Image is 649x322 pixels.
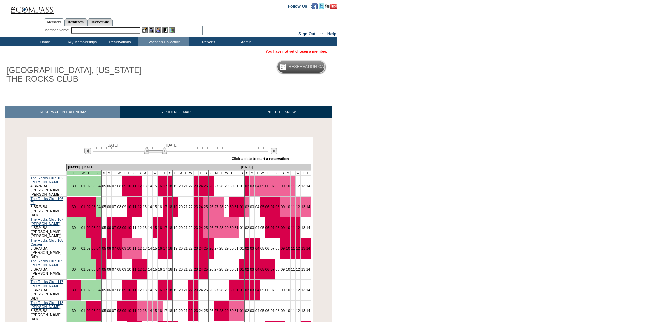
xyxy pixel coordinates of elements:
[112,205,116,209] a: 07
[327,32,336,36] a: Help
[92,184,96,188] a: 03
[132,226,136,230] a: 11
[235,288,239,292] a: 31
[138,226,142,230] a: 12
[163,184,167,188] a: 17
[153,226,157,230] a: 15
[122,205,126,209] a: 09
[230,246,234,250] a: 30
[84,148,91,154] img: Previous
[158,205,162,209] a: 16
[162,27,168,33] img: Reservations
[199,205,203,209] a: 24
[87,246,91,250] a: 02
[199,226,203,230] a: 24
[214,288,218,292] a: 27
[225,205,229,209] a: 29
[265,205,269,209] a: 06
[72,226,76,230] a: 30
[179,246,183,250] a: 20
[122,226,126,230] a: 09
[122,246,126,250] a: 09
[301,267,305,271] a: 13
[271,205,275,209] a: 07
[31,176,64,184] a: The Rocks Club 102 [PERSON_NAME]
[194,246,198,250] a: 23
[179,184,183,188] a: 20
[296,267,300,271] a: 12
[153,205,157,209] a: 15
[169,27,175,33] img: b_calculator.gif
[179,267,183,271] a: 20
[235,267,239,271] a: 31
[138,205,142,209] a: 12
[189,288,193,292] a: 22
[281,205,285,209] a: 09
[230,288,234,292] a: 30
[306,226,310,230] a: 14
[102,184,106,188] a: 05
[127,288,132,292] a: 10
[31,259,64,267] a: The Rocks Club 109 [PERSON_NAME]
[87,288,91,292] a: 02
[281,226,285,230] a: 09
[260,267,264,271] a: 05
[301,184,305,188] a: 13
[127,246,132,250] a: 10
[92,246,96,250] a: 03
[63,37,101,46] td: My Memberships
[291,246,295,250] a: 11
[204,267,208,271] a: 25
[143,205,147,209] a: 13
[255,246,259,250] a: 04
[189,226,193,230] a: 22
[265,184,269,188] a: 06
[189,205,193,209] a: 22
[127,226,132,230] a: 10
[102,288,106,292] a: 05
[199,184,203,188] a: 24
[260,288,264,292] a: 05
[204,226,208,230] a: 25
[245,205,249,209] a: 02
[225,184,229,188] a: 29
[219,288,223,292] a: 28
[245,267,249,271] a: 02
[281,246,285,250] a: 09
[281,184,285,188] a: 09
[312,3,318,9] img: Become our fan on Facebook
[296,226,300,230] a: 12
[219,267,223,271] a: 28
[72,205,76,209] a: 30
[225,226,229,230] a: 29
[92,267,96,271] a: 03
[31,238,64,246] a: The Rocks Club 108 Casper
[199,246,203,250] a: 24
[31,217,64,226] a: The Rocks Club 107 [PERSON_NAME]
[245,288,249,292] a: 02
[219,205,223,209] a: 28
[239,184,244,188] a: 01
[112,184,116,188] a: 07
[148,226,152,230] a: 14
[286,226,290,230] a: 10
[209,226,213,230] a: 26
[148,246,152,250] a: 14
[235,205,239,209] a: 31
[96,205,101,209] a: 04
[275,205,279,209] a: 08
[168,267,172,271] a: 18
[153,288,157,292] a: 15
[132,288,136,292] a: 11
[163,246,167,250] a: 17
[173,226,177,230] a: 19
[153,267,157,271] a: 15
[173,288,177,292] a: 19
[219,184,223,188] a: 28
[158,246,162,250] a: 16
[214,267,218,271] a: 27
[81,246,86,250] a: 01
[102,267,106,271] a: 05
[239,246,244,250] a: 01
[148,267,152,271] a: 14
